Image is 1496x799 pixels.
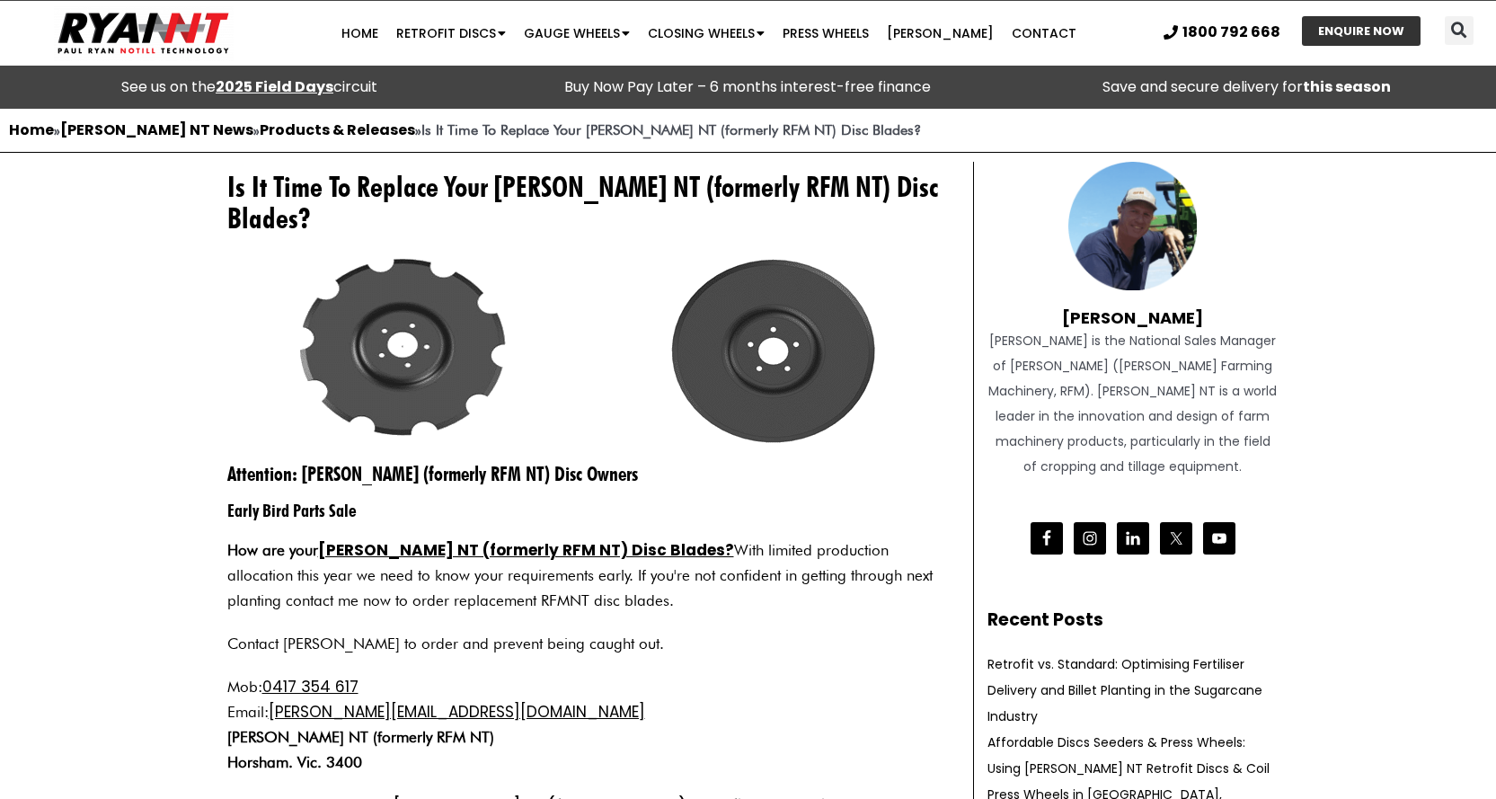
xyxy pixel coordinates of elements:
img: Ryan NT logo [54,5,234,61]
nav: Menu [290,15,1129,51]
a: [PERSON_NAME] [878,15,1003,51]
a: Press Wheels [774,15,878,51]
div: Search [1445,16,1474,45]
div: Contact [PERSON_NAME] to order and prevent being caught out. [227,631,946,656]
h2: Attention: [PERSON_NAME] (formerly RFM NT) Disc Owners [227,464,946,484]
a: Gauge Wheels [515,15,639,51]
p: Mob: Email: [227,674,946,724]
p: Save and secure delivery for [1006,75,1487,100]
a: [PERSON_NAME] NT (formerly RFM NT) Disc Blades? [318,539,734,561]
strong: this season [1303,76,1391,97]
a: Closing Wheels [639,15,774,51]
img: Ryan NT (RFM NT) Replace RFMNT Double Disc Blades [662,253,879,446]
div: With limited production allocation this year we need to know your requirements early. If you're n... [227,537,946,613]
p: Buy Now Pay Later – 6 months interest-free finance [508,75,988,100]
strong: Is It Time To Replace Your [PERSON_NAME] NT (formerly RFM NT) Disc Blades? [421,121,921,138]
a: Contact [1003,15,1085,51]
span: ENQUIRE NOW [1318,25,1404,37]
a: 0417 354 617 [262,676,359,697]
a: [PERSON_NAME][EMAIL_ADDRESS][DOMAIN_NAME] [269,701,645,723]
strong: [PERSON_NAME] NT (formerly RFM NT) [227,728,494,746]
strong: How are your [227,541,734,559]
a: Retrofit vs. Standard: Optimising Fertiliser Delivery and Billet Planting in the Sugarcane Industry [987,655,1262,725]
h2: Recent Posts [987,608,1279,634]
h4: [PERSON_NAME] [987,290,1279,328]
strong: Horsham. Vic. 3400 [227,753,362,771]
a: 2025 Field Days [216,76,333,97]
span: 1800 792 668 [1182,25,1280,40]
a: ENQUIRE NOW [1302,16,1421,46]
a: Home [332,15,387,51]
a: Retrofit Discs [387,15,515,51]
div: See us on the circuit [9,75,490,100]
a: Products & Releases [260,120,415,140]
div: [PERSON_NAME] is the National Sales Manager of [PERSON_NAME] ([PERSON_NAME] Farming Machinery, RF... [987,328,1279,479]
a: Home [9,120,54,140]
span: Is It Time To Replace Your [PERSON_NAME] NT (formerly RFM NT) Disc Blades? [227,169,938,235]
img: Ryan NT (RFM NT) Replace RFMNT Double Disc Blades [295,253,509,440]
h3: Early Bird Parts Sale [227,502,946,519]
a: [PERSON_NAME] NT News [60,120,253,140]
a: 1800 792 668 [1164,25,1280,40]
span: » » » [9,121,921,138]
